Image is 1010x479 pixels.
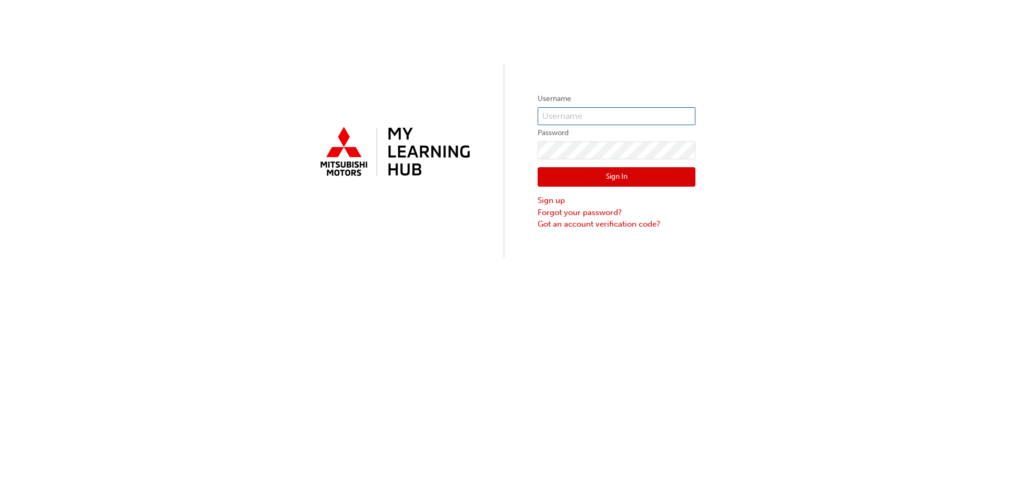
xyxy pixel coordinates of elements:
a: Forgot your password? [538,207,695,219]
label: Password [538,127,695,139]
a: Got an account verification code? [538,218,695,230]
img: mmal [315,123,472,182]
label: Username [538,93,695,105]
a: Sign up [538,195,695,207]
input: Username [538,107,695,125]
button: Sign In [538,167,695,187]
